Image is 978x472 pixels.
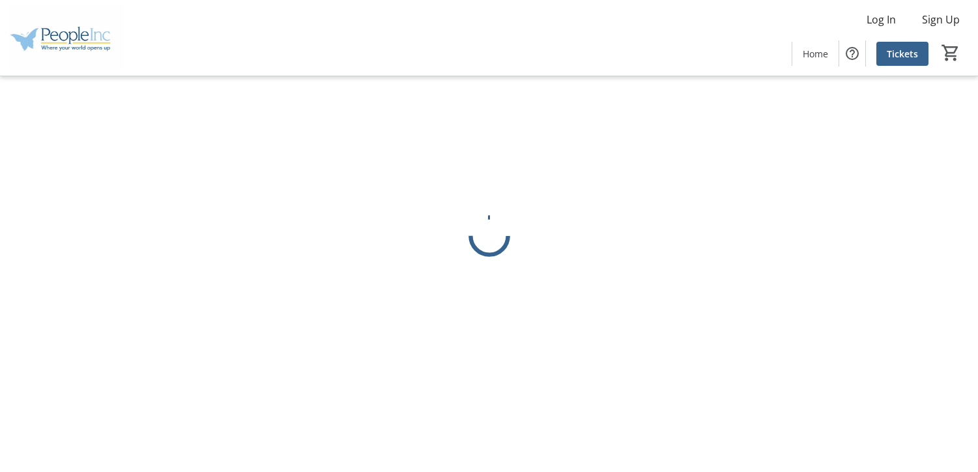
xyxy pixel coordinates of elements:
button: Cart [939,41,962,65]
span: Log In [867,12,896,27]
span: Home [803,47,828,61]
button: Help [839,40,865,66]
a: Home [792,42,839,66]
button: Sign Up [912,9,970,30]
button: Log In [856,9,906,30]
span: Sign Up [922,12,960,27]
a: Tickets [876,42,928,66]
span: Tickets [887,47,918,61]
img: People Inc.'s Logo [8,5,124,70]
